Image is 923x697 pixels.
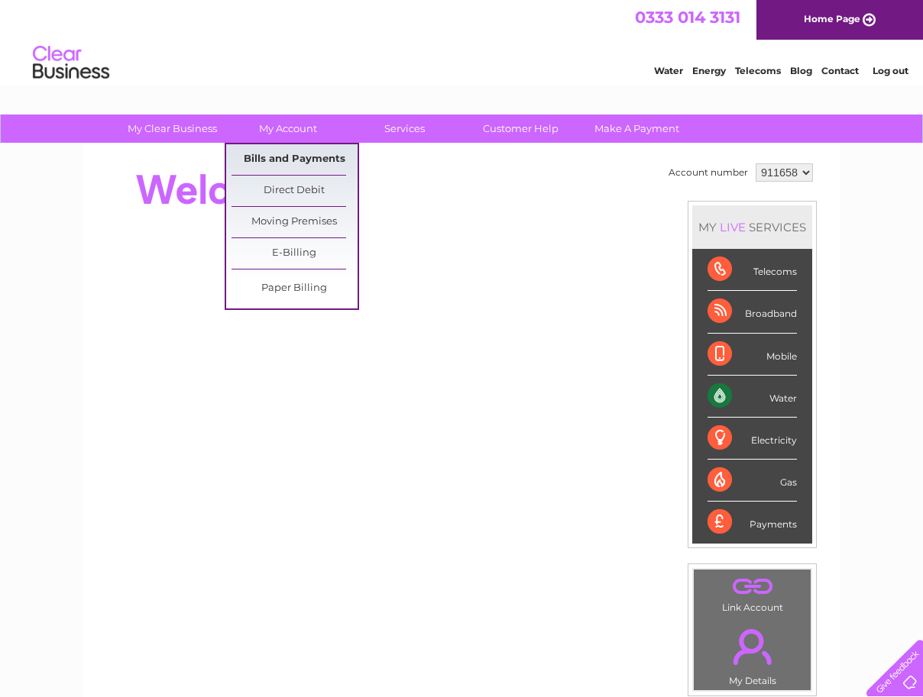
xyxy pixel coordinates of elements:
[225,115,351,143] a: My Account
[574,115,700,143] a: Make A Payment
[102,8,824,74] div: Clear Business is a trading name of Verastar Limited (registered in [GEOGRAPHIC_DATA] No. 3667643...
[654,65,683,76] a: Water
[232,144,358,175] a: Bills and Payments
[635,8,740,27] a: 0333 014 3131
[109,115,235,143] a: My Clear Business
[708,418,797,460] div: Electricity
[821,65,859,76] a: Contact
[698,573,807,600] a: .
[693,569,811,617] td: Link Account
[232,207,358,237] a: Moving Premises
[693,616,811,691] td: My Details
[873,65,908,76] a: Log out
[698,620,807,673] a: .
[735,65,781,76] a: Telecoms
[708,460,797,502] div: Gas
[232,238,358,269] a: E-Billing
[708,291,797,333] div: Broadband
[708,376,797,418] div: Water
[692,205,812,249] div: MY SERVICES
[342,115,468,143] a: Services
[708,334,797,376] div: Mobile
[232,176,358,206] a: Direct Debit
[458,115,584,143] a: Customer Help
[790,65,812,76] a: Blog
[665,160,752,186] td: Account number
[32,40,110,86] img: logo.png
[708,249,797,291] div: Telecoms
[717,220,749,234] div: LIVE
[708,502,797,543] div: Payments
[232,273,358,304] a: Paper Billing
[692,65,726,76] a: Energy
